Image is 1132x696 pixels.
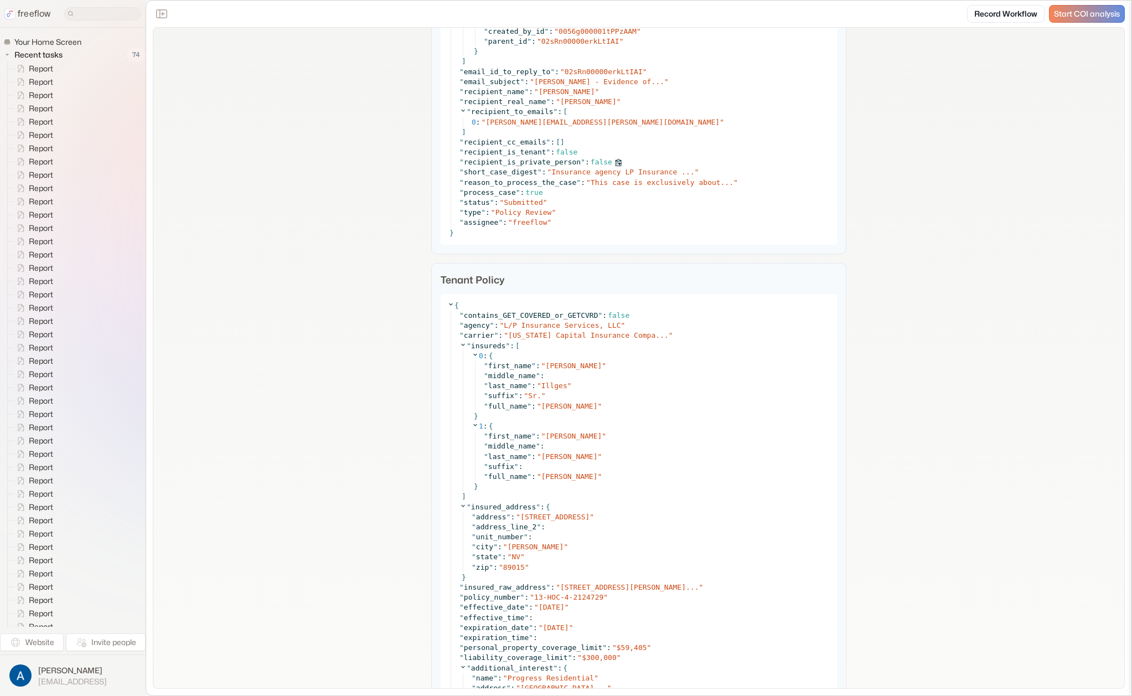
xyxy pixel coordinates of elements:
[8,195,58,208] a: Report
[595,87,599,96] span: "
[484,391,488,400] span: "
[467,107,471,116] span: "
[551,168,694,176] span: Insurance agency LP Insurance ...
[541,432,546,440] span: "
[27,63,56,74] span: Report
[531,402,536,410] span: :
[504,331,508,339] span: "
[576,178,581,187] span: "
[27,595,56,606] span: Report
[8,168,58,182] a: Report
[557,107,562,117] span: :
[546,432,602,440] span: [PERSON_NAME]
[520,188,525,197] span: :
[27,76,56,87] span: Report
[66,633,146,651] button: Invite people
[499,198,504,207] span: "
[591,158,612,166] span: false
[489,421,493,431] span: {
[8,221,58,235] a: Report
[559,27,637,35] span: 0056g000001tPPzAAM
[3,48,67,61] button: Recent tasks
[556,97,560,106] span: "
[8,102,58,115] a: Report
[8,341,58,354] a: Report
[8,89,58,102] a: Report
[464,138,546,146] span: recipient_cc_emails
[484,432,488,440] span: "
[516,188,520,197] span: "
[621,321,626,329] span: "
[27,568,56,579] span: Report
[527,452,531,461] span: "
[484,362,488,370] span: "
[484,442,488,450] span: "
[27,422,56,433] span: Report
[27,262,56,274] span: Report
[556,137,560,147] span: [
[602,432,606,440] span: "
[525,188,542,197] span: true
[524,78,529,86] span: :
[27,196,56,207] span: Report
[541,391,546,400] span: "
[27,169,56,181] span: Report
[454,301,459,311] span: {
[467,342,471,350] span: "
[464,97,546,106] span: recipient_real_name
[519,391,523,400] span: :
[524,391,528,400] span: "
[527,37,531,45] span: "
[490,321,494,329] span: "
[498,331,503,339] span: :
[8,142,58,155] a: Report
[556,148,577,156] span: false
[27,329,56,340] span: Report
[531,37,536,45] span: :
[8,381,58,394] a: Report
[27,488,56,499] span: Report
[462,57,466,65] span: ]
[8,408,58,421] a: Report
[474,412,478,420] span: }
[488,27,545,35] span: created_by_id
[504,198,542,207] span: Submitted
[464,198,490,207] span: status
[459,168,464,176] span: "
[459,138,464,146] span: "
[459,331,464,339] span: "
[27,528,56,539] span: Report
[8,567,58,580] a: Report
[488,372,536,380] span: middle_name
[539,87,595,96] span: [PERSON_NAME]
[8,275,58,288] a: Report
[1049,5,1125,23] a: Start COI analysis
[27,435,56,446] span: Report
[598,452,602,461] span: "
[536,432,540,440] span: :
[488,452,527,461] span: last_name
[27,116,56,127] span: Report
[536,372,540,380] span: "
[567,381,572,390] span: "
[464,68,551,76] span: email_id_to_reply_to
[449,229,454,237] span: }
[494,198,499,207] span: :
[27,409,56,420] span: Report
[515,341,520,351] span: [
[27,621,56,632] span: Report
[27,515,56,526] span: Report
[520,78,525,86] span: "
[540,442,545,450] span: :
[550,97,555,106] span: :
[488,381,527,390] span: last_name
[27,183,56,194] span: Report
[494,321,499,329] span: :
[27,608,56,619] span: Report
[608,311,629,319] span: false
[586,178,591,187] span: "
[464,78,520,86] span: email_subject
[471,107,554,116] span: recipient_to_emails
[38,665,107,676] span: [PERSON_NAME]
[549,27,553,35] span: :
